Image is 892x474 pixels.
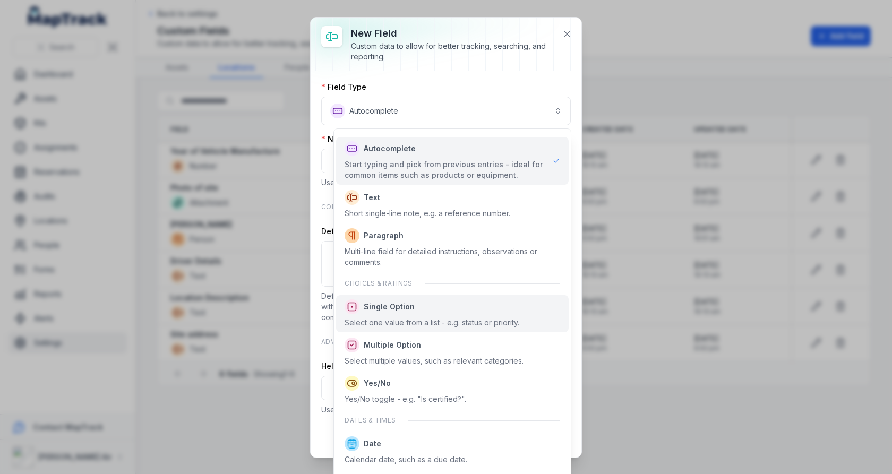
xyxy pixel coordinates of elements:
div: Calendar date, such as a due date. [345,454,467,465]
div: Start typing and pick from previous entries - ideal for common items such as products or equipment. [345,159,544,180]
span: Yes/No [364,378,391,389]
div: Select one value from a list - e.g. status or priority. [345,317,519,328]
div: Choices & ratings [336,273,568,294]
span: Text [364,192,380,203]
div: Dates & times [336,410,568,431]
div: Select multiple values, such as relevant categories. [345,356,524,366]
span: Multiple Option [364,340,421,350]
span: Paragraph [364,230,404,241]
div: Multi-line field for detailed instructions, observations or comments. [345,246,560,268]
div: Yes/No toggle - e.g. "Is certified?". [345,394,466,404]
button: Autocomplete [321,97,571,125]
span: Date [364,438,381,449]
div: Short single-line note, e.g. a reference number. [345,208,510,219]
span: Autocomplete [364,143,416,154]
span: Single Option [364,301,415,312]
